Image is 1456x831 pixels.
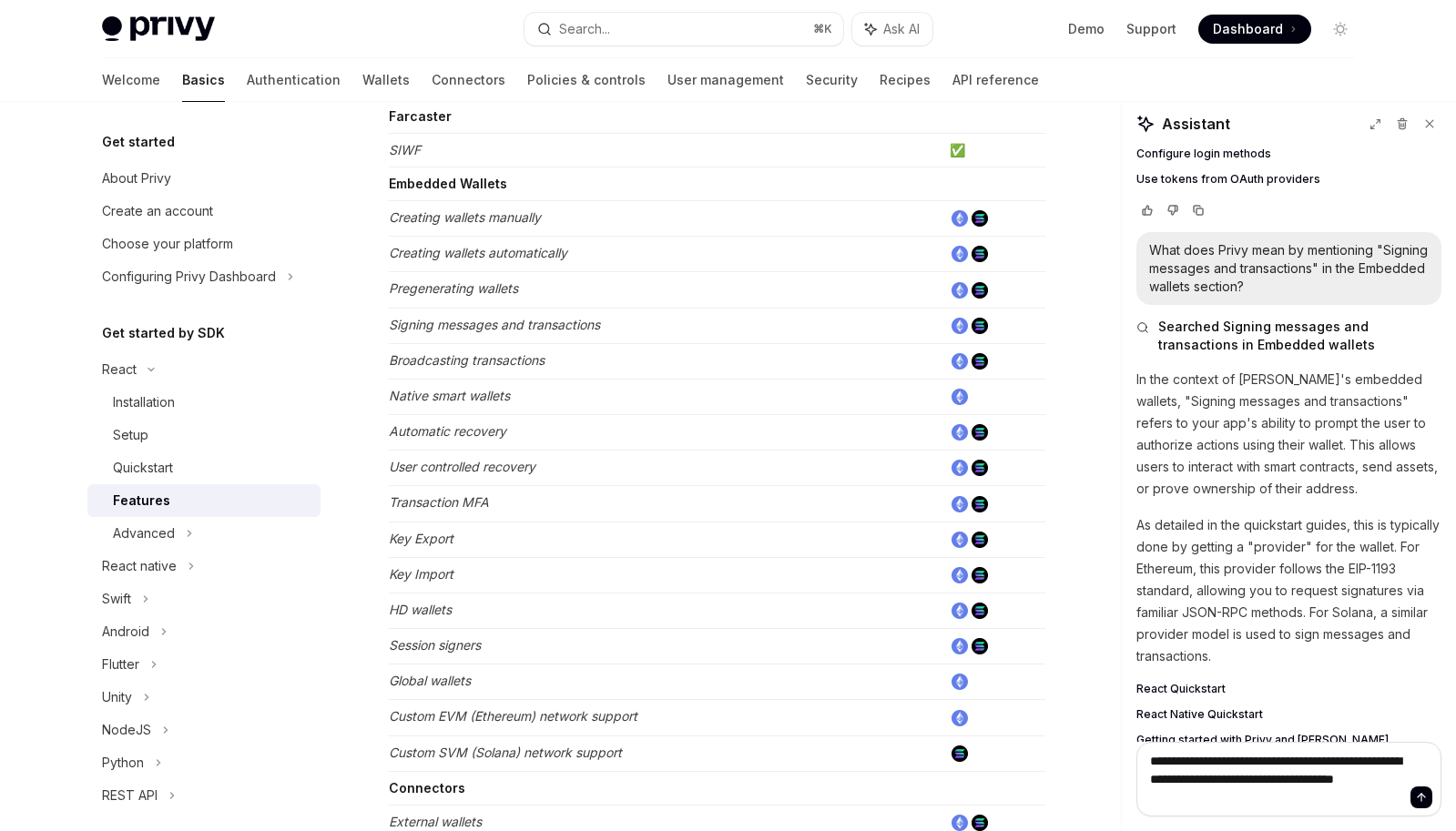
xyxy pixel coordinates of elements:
[389,566,453,582] em: Key Import
[113,490,170,512] div: Features
[1136,318,1441,354] button: Searched Signing messages and transactions in Embedded wallets
[389,176,507,191] strong: Embedded Wallets
[102,588,131,610] div: Swift
[389,673,471,688] em: Global wallets
[972,496,988,512] img: solana.png
[880,58,931,102] a: Recipes
[389,814,482,829] em: External wallets
[247,58,341,102] a: Authentication
[952,710,968,726] img: ethereum.png
[113,522,175,544] div: Advanced
[1136,733,1389,747] span: Getting started with Privy and [PERSON_NAME]
[102,322,225,344] h5: Get started by SDK
[952,210,968,227] img: ethereum.png
[972,282,988,299] img: solana.png
[389,780,465,796] strong: Connectors
[389,142,421,157] em: SIWF
[102,654,139,675] div: Flutter
[952,460,968,476] img: ethereum.png
[113,424,148,446] div: Setup
[389,708,637,724] em: Custom EVM (Ethereum) network support
[952,603,968,619] img: ethereum.png
[1068,20,1105,38] a: Demo
[1158,318,1441,354] span: Searched Signing messages and transactions in Embedded wallets
[87,386,321,419] a: Installation
[559,18,610,40] div: Search...
[972,638,988,654] img: solana.png
[952,58,1039,102] a: API reference
[806,58,858,102] a: Security
[1136,682,1441,696] a: React Quickstart
[389,531,453,546] em: Key Export
[1162,113,1230,135] span: Assistant
[1410,786,1432,808] button: Send message
[102,359,137,380] div: React
[102,167,171,189] div: About Privy
[952,318,968,334] img: ethereum.png
[1126,20,1176,38] a: Support
[972,815,988,831] img: solana.png
[1136,733,1441,747] a: Getting started with Privy and [PERSON_NAME]
[389,637,481,653] em: Session signers
[102,752,144,774] div: Python
[527,58,646,102] a: Policies & controls
[952,532,968,548] img: ethereum.png
[389,317,600,332] em: Signing messages and transactions
[1213,20,1283,38] span: Dashboard
[102,131,175,153] h5: Get started
[87,451,321,484] a: Quickstart
[113,457,173,479] div: Quickstart
[952,389,968,405] img: ethereum.png
[1136,172,1320,187] span: Use tokens from OAuth providers
[952,745,968,762] img: solana.png
[102,555,177,577] div: React native
[1136,172,1441,187] a: Use tokens from OAuth providers
[1149,241,1429,296] div: What does Privy mean by mentioning "Signing messages and transactions" in the Embedded wallets se...
[852,13,932,46] button: Ask AI
[972,532,988,548] img: solana.png
[87,228,321,260] a: Choose your platform
[972,424,988,441] img: solana.png
[972,603,988,619] img: solana.png
[87,484,321,517] a: Features
[952,282,968,299] img: ethereum.png
[667,58,784,102] a: User management
[389,459,535,474] em: User controlled recovery
[102,200,213,222] div: Create an account
[102,719,151,741] div: NodeJS
[972,318,988,334] img: solana.png
[87,162,321,195] a: About Privy
[389,108,452,124] strong: Farcaster
[113,391,175,413] div: Installation
[1136,707,1263,722] span: React Native Quickstart
[182,58,225,102] a: Basics
[952,567,968,583] img: ethereum.png
[102,621,149,643] div: Android
[813,22,832,36] span: ⌘ K
[389,423,506,439] em: Automatic recovery
[102,266,276,288] div: Configuring Privy Dashboard
[362,58,410,102] a: Wallets
[1136,147,1271,161] span: Configure login methods
[952,496,968,512] img: ethereum.png
[952,424,968,441] img: ethereum.png
[389,352,545,368] em: Broadcasting transactions
[389,209,541,225] em: Creating wallets manually
[389,280,518,296] em: Pregenerating wallets
[952,246,968,262] img: ethereum.png
[952,815,968,831] img: ethereum.png
[1136,682,1226,696] span: React Quickstart
[883,20,920,38] span: Ask AI
[102,686,132,708] div: Unity
[102,16,215,42] img: light logo
[952,674,968,690] img: ethereum.png
[972,246,988,262] img: solana.png
[972,460,988,476] img: solana.png
[524,13,843,46] button: Search...⌘K
[432,58,505,102] a: Connectors
[952,353,968,370] img: ethereum.png
[102,233,233,255] div: Choose your platform
[389,745,622,760] em: Custom SVM (Solana) network support
[1198,15,1311,44] a: Dashboard
[952,638,968,654] img: ethereum.png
